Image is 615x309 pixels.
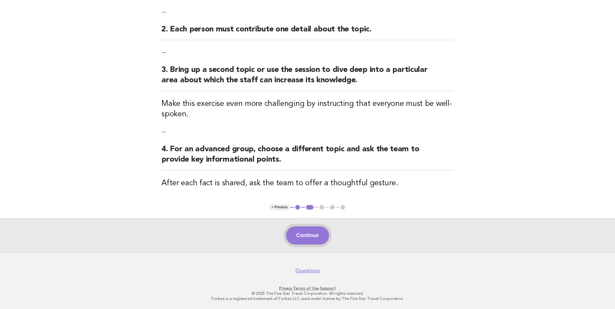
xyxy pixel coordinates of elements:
h2: 3. Bring up a second topic or use the session to dive deep into a particular area about which the... [161,65,454,91]
p: -- [161,7,454,17]
a: Terms of Use [293,286,319,291]
p: -- [161,127,454,136]
p: © 2025 The Five Star Travel Corporation. All rights reserved. [109,291,506,296]
h2: 2. Each person must contribute one detail about the topic. [161,24,454,40]
button: Continue [286,226,329,245]
button: < Previous [269,204,290,211]
p: · · [109,286,506,291]
a: Support [320,286,336,291]
h3: Make this exercise even more challenging by instructing that everyone must be well-spoken. [161,99,454,120]
a: Privacy [279,286,292,291]
p: -- [161,48,454,57]
h2: 4. For an advanced group, choose a different topic and ask the team to provide key informational ... [161,144,454,170]
a: Questions [295,268,320,274]
button: 1 [294,204,301,211]
button: 2 [305,204,314,211]
h3: After each fact is shared, ask the team to offer a thoughtful gesture. [161,178,454,189]
p: Forbes is a registered trademark of Forbes LLC used under license by The Five Star Travel Corpora... [109,296,506,301]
